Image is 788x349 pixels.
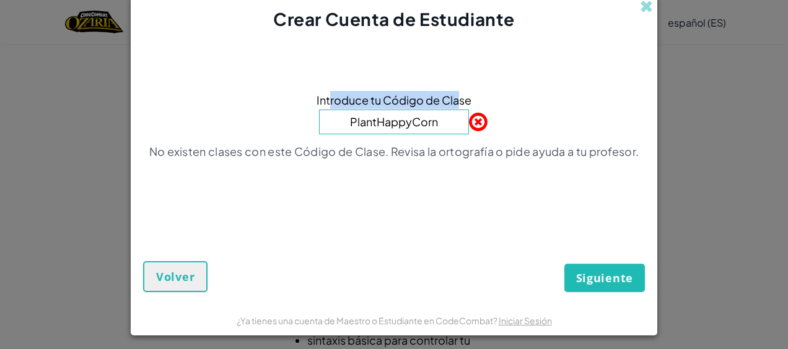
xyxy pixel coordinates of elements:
[499,315,552,326] a: Iniciar Sesión
[237,315,499,326] span: ¿Ya tienes una cuenta de Maestro o Estudiante en CodeCombat?
[156,269,195,284] span: Volver
[317,91,471,109] span: Introduce tu Código de Clase
[143,261,208,292] button: Volver
[149,144,639,159] p: No existen clases con este Código de Clase. Revisa la ortografía o pide ayuda a tu profesor.
[273,8,515,30] span: Crear Cuenta de Estudiante
[576,270,633,285] span: Siguiente
[564,264,645,292] button: Siguiente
